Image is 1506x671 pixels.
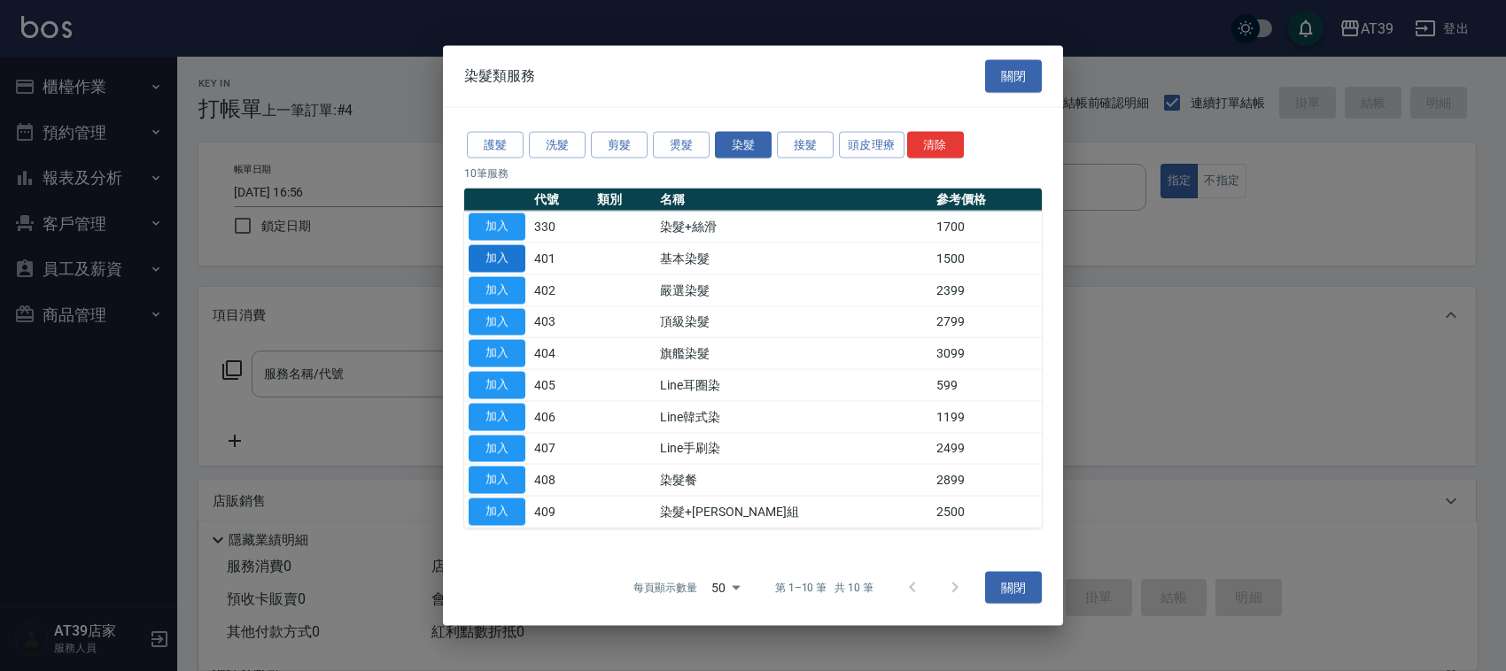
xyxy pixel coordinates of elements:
td: 2799 [932,306,1042,338]
td: 330 [530,211,593,243]
td: 402 [530,274,593,306]
td: 2500 [932,496,1042,528]
td: 405 [530,369,593,401]
td: Line手刷染 [656,433,932,465]
td: Line韓式染 [656,401,932,433]
td: 409 [530,496,593,528]
th: 名稱 [656,189,932,212]
p: 第 1–10 筆 共 10 筆 [775,579,873,595]
button: 加入 [469,435,525,462]
td: 599 [932,369,1042,401]
td: 頂級染髮 [656,306,932,338]
td: 404 [530,337,593,369]
div: 50 [704,563,747,611]
td: 2899 [932,464,1042,496]
td: 基本染髮 [656,243,932,274]
p: 每頁顯示數量 [633,579,697,595]
button: 清除 [907,131,964,158]
td: 旗艦染髮 [656,337,932,369]
button: 加入 [469,340,525,367]
td: 407 [530,433,593,465]
td: 染髮+絲滑 [656,211,932,243]
button: 加入 [469,498,525,526]
button: 護髮 [467,131,524,158]
td: 1500 [932,243,1042,274]
button: 關閉 [985,571,1042,604]
td: 2399 [932,274,1042,306]
button: 加入 [469,245,525,273]
td: 嚴選染髮 [656,274,932,306]
td: 408 [530,464,593,496]
button: 加入 [469,372,525,399]
td: 染髮餐 [656,464,932,496]
button: 加入 [469,467,525,494]
td: 401 [530,243,593,274]
td: 406 [530,401,593,433]
p: 10 筆服務 [464,166,1042,181]
td: 3099 [932,337,1042,369]
th: 代號 [530,189,593,212]
button: 加入 [469,308,525,335]
button: 染髮 [715,131,772,158]
span: 染髮類服務 [464,67,535,85]
td: 403 [530,306,593,338]
th: 參考價格 [932,189,1042,212]
td: 染髮+[PERSON_NAME]組 [656,496,932,528]
button: 加入 [469,213,525,241]
td: 2499 [932,433,1042,465]
button: 接髮 [777,131,834,158]
button: 剪髮 [591,131,648,158]
button: 加入 [469,276,525,304]
td: Line耳圈染 [656,369,932,401]
button: 加入 [469,403,525,430]
th: 類別 [593,189,656,212]
button: 洗髮 [529,131,586,158]
td: 1199 [932,401,1042,433]
button: 頭皮理療 [839,131,904,158]
button: 燙髮 [653,131,710,158]
button: 關閉 [985,60,1042,93]
td: 1700 [932,211,1042,243]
